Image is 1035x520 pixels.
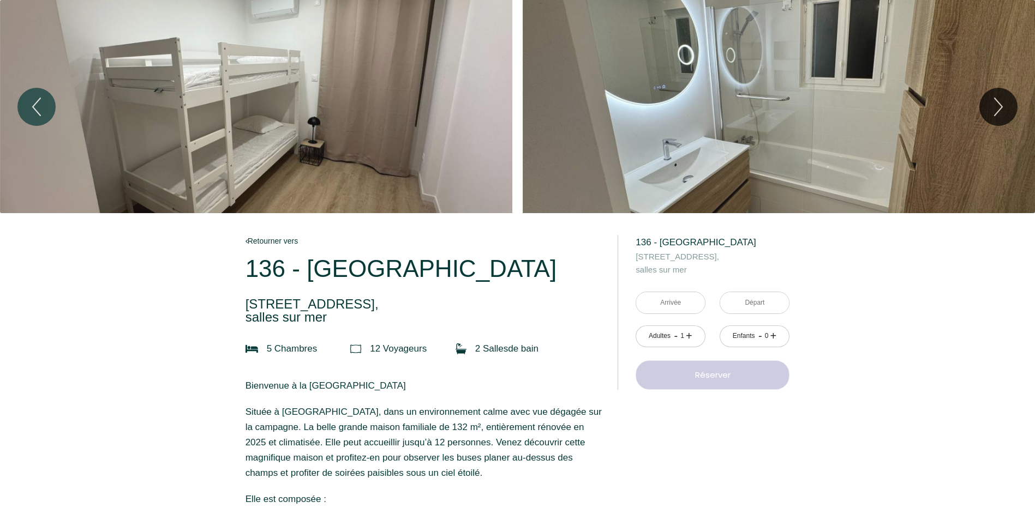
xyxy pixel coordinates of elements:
[636,292,705,313] input: Arrivée
[770,328,777,344] a: +
[504,343,508,354] span: s
[475,341,539,356] p: 2 Salle de bain
[636,250,789,276] p: salles sur mer
[313,343,318,354] span: s
[649,331,671,341] div: Adultes
[733,331,755,341] div: Enfants
[246,298,603,324] p: salles sur mer
[636,235,789,250] p: 136 - [GEOGRAPHIC_DATA]
[246,492,603,507] p: Elle est composée :
[979,88,1018,126] button: Next
[636,360,789,390] button: Réserver
[246,378,603,394] p: Bienvenue à la [GEOGRAPHIC_DATA]
[636,250,789,263] span: [STREET_ADDRESS],
[679,331,685,341] div: 1
[246,235,603,247] a: Retourner vers
[674,328,678,344] a: -
[422,343,427,354] span: s
[758,328,762,344] a: -
[246,404,603,481] p: Située à [GEOGRAPHIC_DATA], dans un environnement calme avec vue dégagée sur la campagne. La bell...
[720,292,789,313] input: Départ
[370,341,427,356] p: 12 Voyageur
[246,255,603,282] p: 136 - [GEOGRAPHIC_DATA]
[267,341,318,356] p: 5 Chambre
[686,328,692,344] a: +
[17,88,56,126] button: Previous
[350,343,361,354] img: guests
[764,331,769,341] div: 0
[246,298,603,311] span: [STREET_ADDRESS],
[639,368,786,382] p: Réserver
